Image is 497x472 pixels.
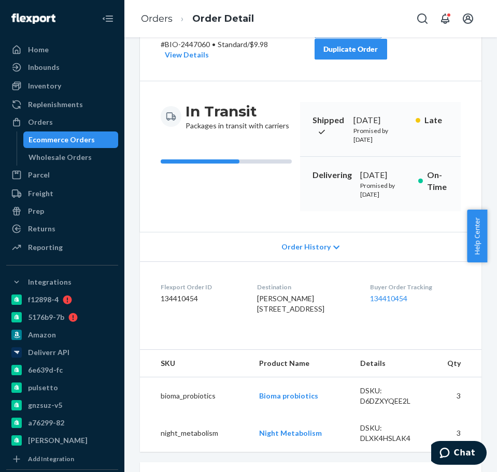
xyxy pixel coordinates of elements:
div: Parcel [28,170,50,180]
img: Flexport logo [11,13,55,24]
a: Replenishments [6,96,118,113]
div: gnzsuz-v5 [28,400,62,410]
a: Returns [6,220,118,237]
div: 6e639d-fc [28,365,63,375]
div: 5176b9-7b [28,312,64,322]
div: [DATE] [360,169,410,181]
a: Order Detail [192,13,254,24]
th: Product Name [251,350,352,377]
a: Orders [6,114,118,130]
p: Delivering [313,169,352,181]
dt: Destination [257,283,353,291]
a: gnzsuz-v5 [6,397,118,414]
div: Orders [28,117,53,127]
dt: Flexport Order ID [161,283,240,291]
div: Duplicate Order [323,44,378,54]
a: Prep [6,203,118,219]
td: 3 [427,415,481,452]
p: # BIO-2447060 / $9.98 [161,39,315,60]
a: f12898-4 [6,291,118,308]
div: Add Integration [28,454,74,463]
a: Inbounds [6,59,118,76]
a: Parcel [6,167,118,183]
button: Open Search Box [412,8,433,29]
div: Wholesale Orders [29,152,92,163]
div: Ecommerce Orders [29,135,95,145]
div: Packages in transit with carriers [186,102,289,131]
td: night_metabolism [140,415,251,452]
a: [PERSON_NAME] [6,432,118,449]
div: Inbounds [28,62,60,72]
a: Add Integration [6,453,118,465]
a: Amazon [6,327,118,343]
div: Freight [28,188,53,199]
p: Late [424,114,448,126]
div: Returns [28,224,55,234]
a: a76299-82 [6,415,118,431]
a: Inventory [6,78,118,94]
a: Bioma probiotics [259,391,318,400]
button: Close Navigation [97,8,118,29]
p: Promised by [DATE] [360,181,410,199]
div: Home [28,45,49,55]
div: pulsetto [28,382,58,393]
button: Open notifications [435,8,456,29]
p: Shipped [313,114,345,138]
div: Inventory [28,81,61,91]
span: Standard [218,40,247,49]
a: pulsetto [6,379,118,396]
button: Integrations [6,274,118,290]
div: Replenishments [28,99,83,110]
a: Freight [6,185,118,202]
a: Wholesale Orders [23,149,119,166]
div: Integrations [28,277,72,287]
td: 3 [427,377,481,415]
div: Reporting [28,242,63,253]
div: f12898-4 [28,294,59,305]
button: Duplicate Order [315,39,387,60]
a: 134410454 [370,294,407,303]
a: 6e639d-fc [6,362,118,378]
a: Reporting [6,239,118,256]
a: Ecommerce Orders [23,131,119,148]
button: View Details [161,50,209,60]
div: DSKU: D6DZXYQEE2L [360,386,419,406]
button: Help Center [467,210,487,262]
div: [DATE] [353,114,408,126]
button: Open account menu [458,8,478,29]
a: Night Metabolism [259,429,322,437]
div: Prep [28,206,44,216]
div: [PERSON_NAME] [28,435,88,446]
span: • [212,40,216,49]
p: On-Time [427,169,448,193]
p: Promised by [DATE] [353,126,408,144]
span: [PERSON_NAME] [STREET_ADDRESS] [257,294,324,313]
h3: In Transit [186,102,289,121]
th: SKU [140,350,251,377]
iframe: Opens a widget where you can chat to one of our agents [431,441,487,467]
td: bioma_probiotics [140,377,251,415]
div: DSKU: DLXK4HSLAK4 [360,423,419,444]
div: Amazon [28,330,56,340]
dd: 134410454 [161,293,240,304]
a: Deliverr API [6,344,118,361]
span: Order History [281,242,331,252]
dt: Buyer Order Tracking [370,283,461,291]
a: 5176b9-7b [6,309,118,326]
th: Details [352,350,427,377]
a: Home [6,41,118,58]
th: Qty [427,350,481,377]
div: a76299-82 [28,418,64,428]
div: Deliverr API [28,347,69,358]
a: Orders [141,13,173,24]
ol: breadcrumbs [133,4,262,34]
